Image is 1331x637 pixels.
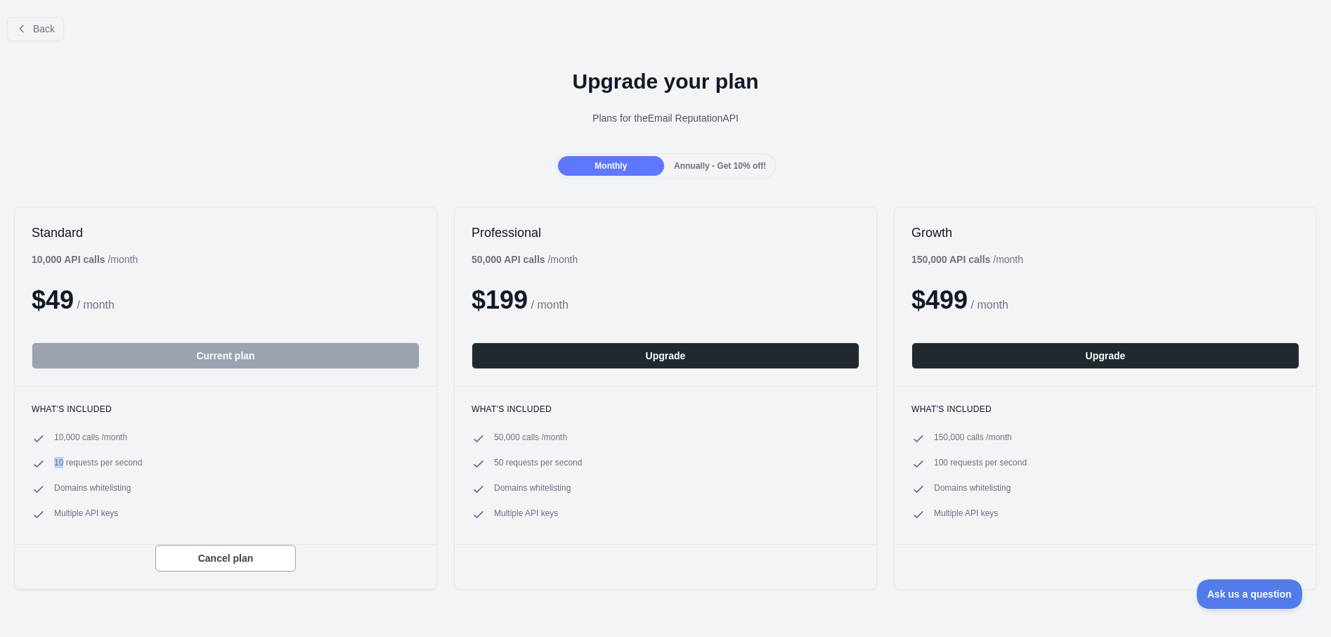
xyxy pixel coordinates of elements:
h2: Professional [472,224,859,241]
b: 50,000 API calls [472,254,545,265]
div: / month [911,252,1023,266]
b: 150,000 API calls [911,254,990,265]
iframe: Toggle Customer Support [1197,579,1303,609]
h2: Growth [911,224,1299,241]
div: / month [472,252,578,266]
